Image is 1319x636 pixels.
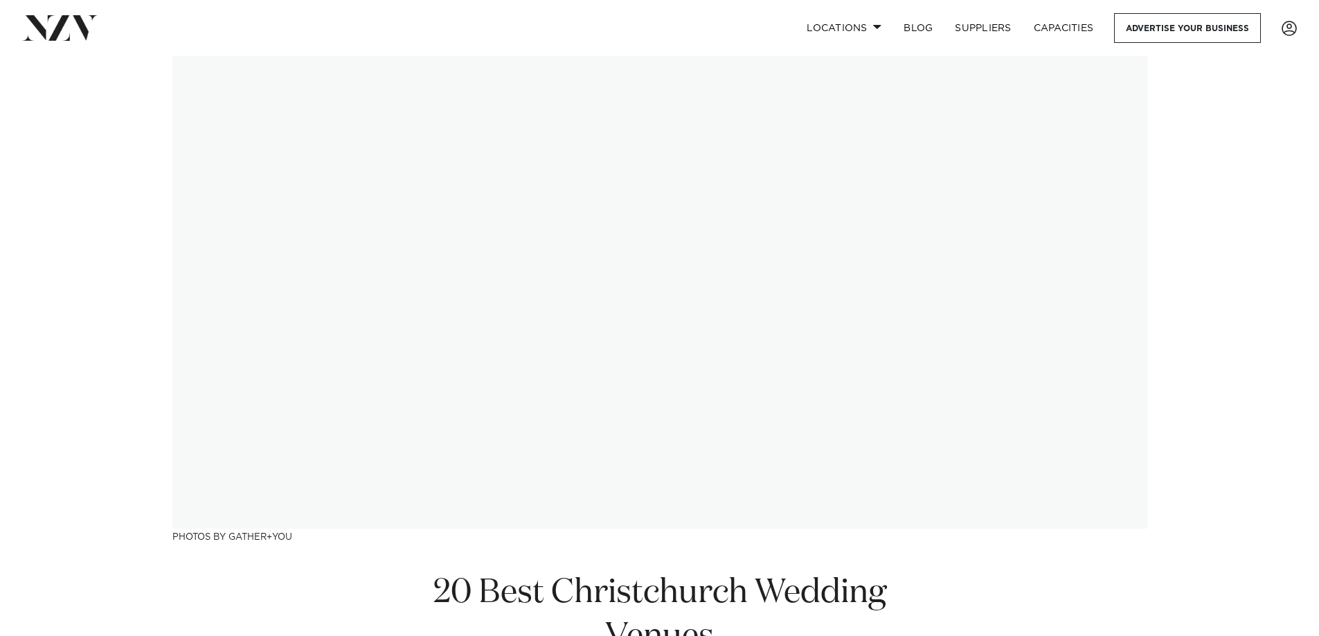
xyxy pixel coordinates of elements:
a: Locations [796,13,892,43]
img: nzv-logo.png [22,15,98,40]
h3: Photos by Gather+You [172,529,1147,543]
a: Capacities [1023,13,1105,43]
a: SUPPLIERS [944,13,1022,43]
a: BLOG [892,13,944,43]
a: Advertise your business [1114,13,1261,43]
